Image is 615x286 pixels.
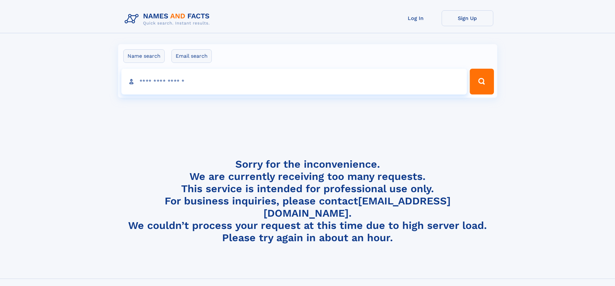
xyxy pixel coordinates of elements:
[442,10,493,26] a: Sign Up
[121,69,467,94] input: search input
[122,158,493,244] h4: Sorry for the inconvenience. We are currently receiving too many requests. This service is intend...
[470,69,494,94] button: Search Button
[263,195,451,219] a: [EMAIL_ADDRESS][DOMAIN_NAME]
[390,10,442,26] a: Log In
[122,10,215,28] img: Logo Names and Facts
[123,49,165,63] label: Name search
[171,49,212,63] label: Email search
